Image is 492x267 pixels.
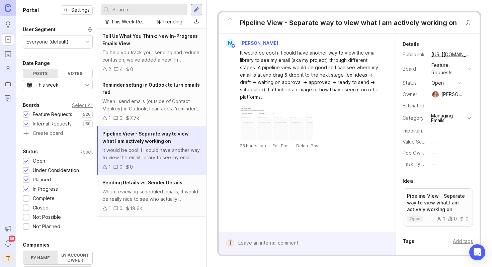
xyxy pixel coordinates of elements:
[403,139,428,145] label: Value Scale
[9,236,15,242] span: 66
[2,63,14,75] a: Users
[119,163,122,171] div: 0
[431,113,466,123] div: Managing Emails
[469,244,485,260] div: Open Intercom Messenger
[222,39,283,48] a: N[PERSON_NAME]
[33,195,55,202] div: Complete
[33,157,45,165] div: Open
[431,79,444,87] div: open
[407,193,469,213] p: Pipeline View - Separate way to view what I am actively working on
[403,91,426,98] div: Owner
[130,205,142,212] div: 18.6k
[269,143,270,149] div: ·
[437,216,445,221] div: 1
[97,77,206,126] a: Reminder setting in Outlook to turn emails redWhen I send emails (outside of Contact Monkey) in O...
[429,50,473,59] a: [URL][DOMAIN_NAME]
[23,59,50,67] div: Date Range
[240,40,278,46] span: [PERSON_NAME]
[23,69,58,78] div: Posts
[102,131,189,144] span: Pipeline View - Separate way to view what I am actively working on
[2,223,14,235] button: Announcements
[2,48,14,60] a: Roadmaps
[23,6,39,14] h1: Portal
[448,216,457,221] div: 0
[108,114,111,122] div: 1
[102,82,200,95] span: Reminder setting in Outlook to turn emails red
[403,161,426,167] label: Task Type
[231,43,236,49] img: member badge
[403,103,424,108] div: Estimated
[403,40,419,48] div: Details
[461,16,475,29] button: Close button
[33,213,61,221] div: Not Possible
[403,150,437,156] label: Pod Ownership
[83,112,91,117] p: 526
[240,49,382,101] div: It would be cool if I could have another way to view the email library to see my email (aka my pr...
[453,238,473,245] div: Add tags
[33,185,58,193] div: In Progress
[226,239,235,247] div: T
[240,143,266,149] a: 23 hours ago
[2,19,14,31] a: Ideas
[403,237,414,245] div: Tags
[119,205,122,212] div: 0
[240,18,457,27] div: Pipeline View - Separate way to view what I am actively working on
[403,114,426,122] div: Category
[130,66,133,73] div: 0
[229,22,231,29] span: 1
[296,143,320,149] div: Delete Post
[72,103,93,107] div: Select All
[58,251,92,264] label: By account owner
[431,62,465,76] div: Feature Requests
[130,163,133,171] div: 0
[5,4,11,12] img: Canny Home
[119,114,122,122] div: 0
[162,18,182,25] div: Trending
[33,176,51,183] div: Planned
[403,65,426,73] div: Board
[403,128,428,133] label: Importance
[2,33,14,46] a: Portal
[111,18,147,25] div: This Week Requests Triage
[61,5,93,15] button: Settings
[33,204,49,211] div: Closed
[403,51,426,58] div: Public link
[430,91,440,98] img: Bronwen W
[85,121,91,126] p: 60
[102,49,201,64] div: To help you track your sending and reduce confusion, we've added a new "In-Progress" tab. It stor...
[23,131,93,137] a: Create board
[431,149,436,157] div: —
[26,38,69,46] div: Everyone (default)
[23,25,56,33] div: User Segment
[226,39,234,48] div: N
[102,188,201,203] div: When reviewing scheduled emails, it would be really nice to see who actually scheduled it versus ...
[403,79,426,87] div: Status
[82,82,92,88] svg: toggle icon
[410,216,420,221] p: open
[35,81,59,89] div: This week
[108,205,111,212] div: 1
[33,111,72,118] div: Feature Requests
[2,78,14,90] a: Autopilot
[130,114,139,122] div: 7.7k
[403,177,413,185] div: Idea
[102,147,201,161] div: It would be cool if I could have another way to view the email library to see my email (aka my pr...
[272,143,290,149] div: Edit Post
[71,7,90,13] span: Settings
[2,252,14,264] button: T
[431,160,436,168] div: —
[102,33,198,46] span: Tell Us What You Think: New In-Progress Emails View
[2,92,14,104] a: Changelog
[102,98,201,112] div: When I send emails (outside of Contact Monkey) in Outlook, I can add a 'reminder' flag (follow up...
[108,163,111,171] div: 1
[23,101,39,109] div: Boards
[33,167,79,174] div: Under Consideration
[97,175,206,216] a: Sending Details vs. Sender DetailsWhen reviewing scheduled emails, it would be really nice to see...
[23,148,38,156] div: Status
[293,143,294,149] div: ·
[108,66,111,73] div: 2
[80,150,93,154] div: Reset
[403,188,473,227] a: Pipeline View - Separate way to view what I am actively working onopen100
